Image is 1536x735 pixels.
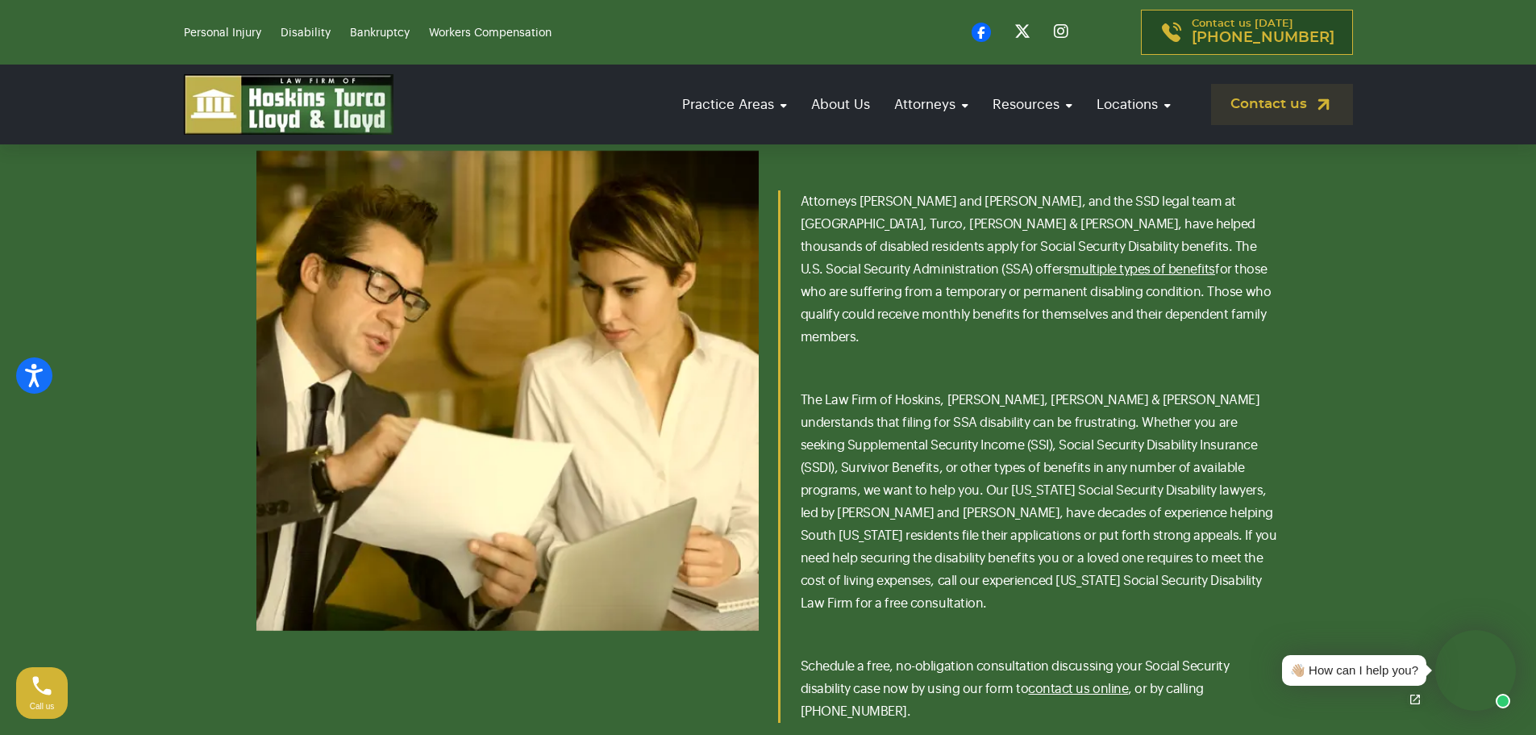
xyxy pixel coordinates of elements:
[801,389,1280,615] p: The Law Firm of Hoskins, [PERSON_NAME], [PERSON_NAME] & [PERSON_NAME] understands that filing for...
[1398,683,1432,716] a: Open chat
[984,81,1080,127] a: Resources
[803,81,878,127] a: About Us
[886,81,976,127] a: Attorneys
[184,27,261,39] a: Personal Injury
[801,190,1280,349] p: Attorneys [PERSON_NAME] and [PERSON_NAME], and the SSD legal team at [GEOGRAPHIC_DATA], Turco, [P...
[1192,30,1334,46] span: [PHONE_NUMBER]
[1028,683,1128,695] a: contact us online
[1290,662,1418,680] div: 👋🏼 How can I help you?
[1141,10,1353,55] a: Contact us [DATE][PHONE_NUMBER]
[184,74,393,135] img: logo
[801,655,1280,723] p: Schedule a free, no-obligation consultation discussing your Social Security disability case now b...
[1211,84,1353,125] a: Contact us
[1192,19,1334,46] p: Contact us [DATE]
[674,81,795,127] a: Practice Areas
[429,27,552,39] a: Workers Compensation
[281,27,331,39] a: Disability
[30,702,55,711] span: Call us
[350,27,410,39] a: Bankruptcy
[1089,81,1179,127] a: Locations
[256,150,759,630] img: Two Adults Discussing Paper Work
[1069,263,1215,276] a: multiple types of benefits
